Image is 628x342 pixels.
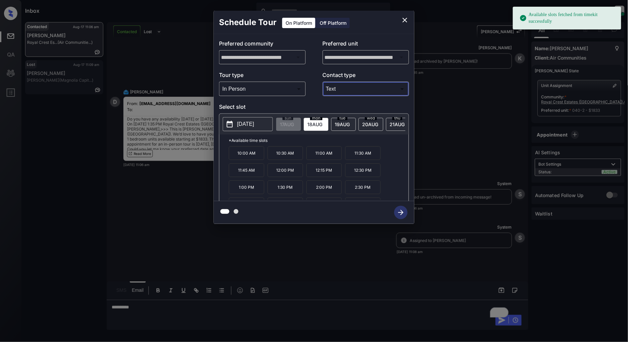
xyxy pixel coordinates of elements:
span: 20 AUG [362,121,378,127]
p: 11:00 AM [306,146,342,160]
span: tue [337,116,347,120]
p: 1:00 PM [229,180,264,194]
div: Text [324,83,408,94]
p: 11:45 AM [229,163,264,177]
p: 12:00 PM [268,163,303,177]
p: *Available time slots [229,135,409,146]
div: Available slots fetched from timekit successfully [520,9,616,27]
button: [DATE] [223,117,273,131]
span: mon [310,116,322,120]
h2: Schedule Tour [214,11,282,34]
p: Tour type [219,71,306,82]
button: btn-next [390,204,412,221]
span: 18 AUG [307,121,322,127]
p: 4:00 PM [306,197,342,211]
p: 3:00 PM [229,197,264,211]
p: 2:30 PM [345,180,381,194]
p: 10:00 AM [229,146,264,160]
div: In Person [221,83,304,94]
span: 19 AUG [335,121,350,127]
p: Select slot [219,103,409,113]
div: date-select [386,118,411,131]
button: close [398,13,412,27]
p: 10:30 AM [268,146,303,160]
p: 2:00 PM [306,180,342,194]
p: 1:30 PM [268,180,303,194]
div: date-select [331,118,356,131]
p: [DATE] [237,120,254,128]
p: 4:30 PM [345,197,381,211]
p: Preferred unit [323,39,409,50]
p: 12:15 PM [306,163,342,177]
div: On Platform [282,18,315,28]
span: thu [392,116,402,120]
p: 3:30 PM [268,197,303,211]
p: 12:30 PM [345,163,381,177]
div: date-select [358,118,383,131]
div: Off Platform [316,18,350,28]
span: 21 AUG [390,121,405,127]
div: date-select [304,118,328,131]
span: wed [365,116,377,120]
p: 11:30 AM [345,146,381,160]
p: Contact type [323,71,409,82]
p: Preferred community [219,39,306,50]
